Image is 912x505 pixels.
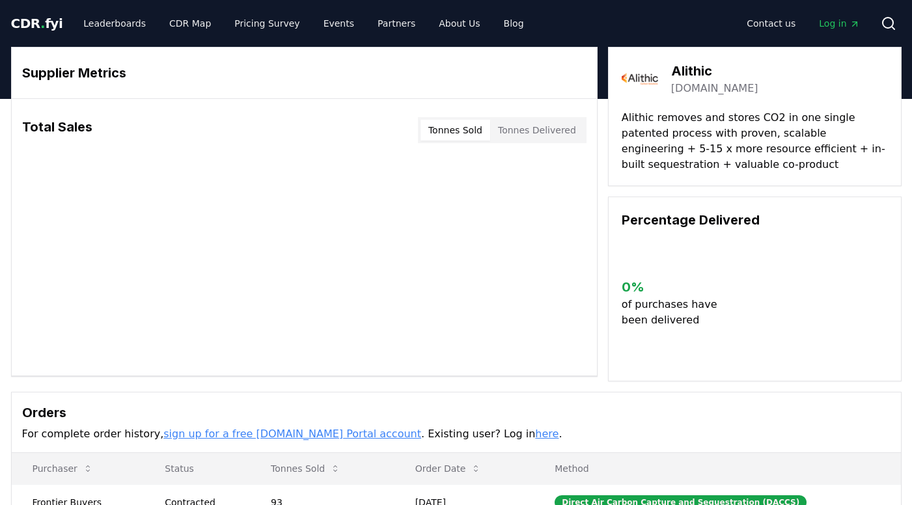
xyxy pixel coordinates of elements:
[671,61,758,81] h3: Alithic
[490,120,584,141] button: Tonnes Delivered
[544,462,890,475] p: Method
[671,81,758,96] a: [DOMAIN_NAME]
[421,120,490,141] button: Tonnes Sold
[22,456,104,482] button: Purchaser
[11,14,63,33] a: CDR.fyi
[736,12,806,35] a: Contact us
[622,61,658,97] img: Alithic-logo
[22,117,92,143] h3: Total Sales
[622,210,888,230] h3: Percentage Delivered
[819,17,859,30] span: Log in
[11,16,63,31] span: CDR fyi
[808,12,870,35] a: Log in
[22,403,891,422] h3: Orders
[260,456,351,482] button: Tonnes Sold
[22,426,891,442] p: For complete order history, . Existing user? Log in .
[73,12,534,35] nav: Main
[405,456,492,482] button: Order Date
[736,12,870,35] nav: Main
[224,12,310,35] a: Pricing Survey
[622,110,888,172] p: Alithic removes and stores CO2 in one single patented process with proven, scalable engineering +...
[159,12,221,35] a: CDR Map
[622,277,728,297] h3: 0 %
[535,428,559,440] a: here
[622,297,728,328] p: of purchases have been delivered
[154,462,240,475] p: Status
[22,63,587,83] h3: Supplier Metrics
[367,12,426,35] a: Partners
[493,12,534,35] a: Blog
[163,428,421,440] a: sign up for a free [DOMAIN_NAME] Portal account
[428,12,490,35] a: About Us
[313,12,365,35] a: Events
[73,12,156,35] a: Leaderboards
[40,16,45,31] span: .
